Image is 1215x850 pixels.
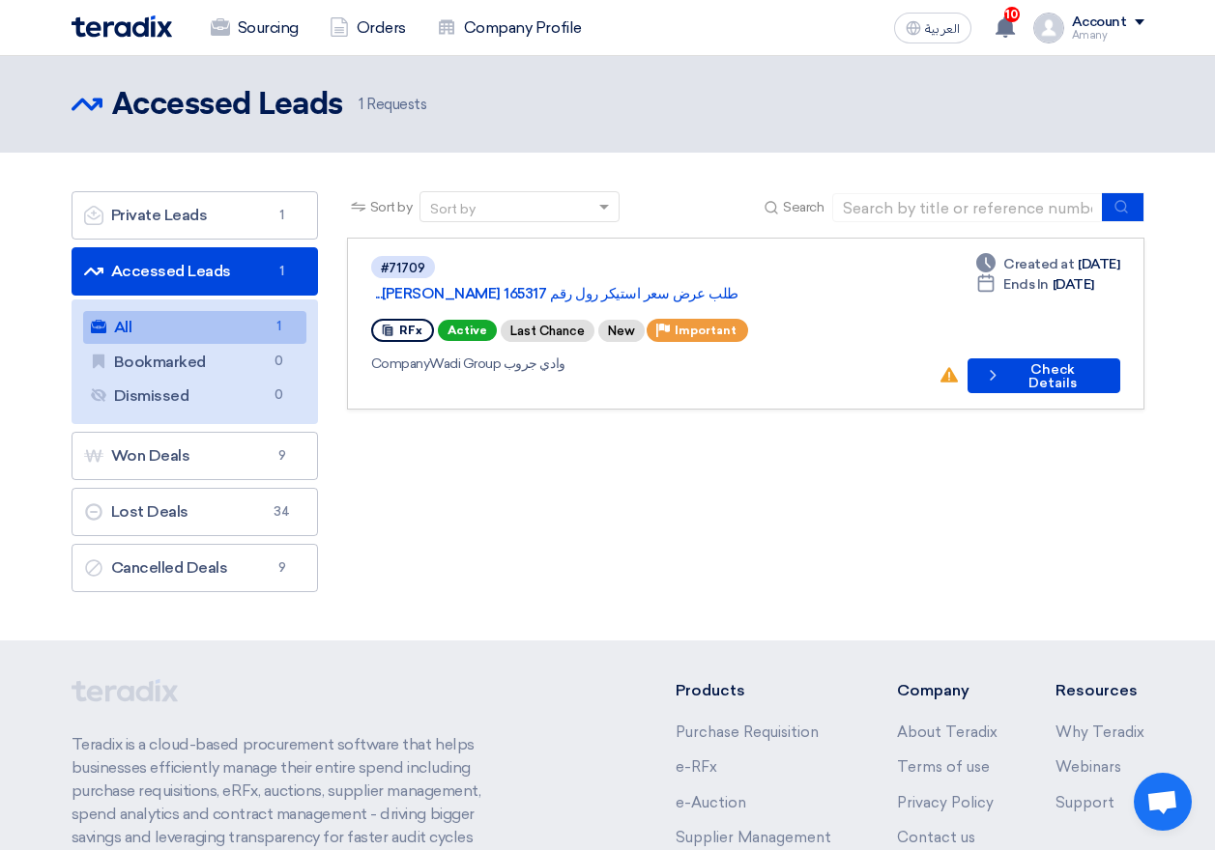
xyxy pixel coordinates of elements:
[359,96,363,113] span: 1
[598,320,645,342] div: New
[832,193,1103,222] input: Search by title or reference number
[897,679,998,702] li: Company
[897,758,990,776] a: Terms of use
[72,544,318,592] a: Cancelled Deals9
[271,206,294,225] span: 1
[1033,13,1064,43] img: profile_test.png
[83,311,306,344] a: All
[421,7,597,49] a: Company Profile
[371,355,430,372] span: Company
[897,723,998,741] a: About Teradix
[976,254,1119,274] div: [DATE]
[783,197,824,217] span: Search
[271,446,294,466] span: 9
[1072,30,1144,41] div: Amany
[371,354,923,374] div: Wadi Group وادي جروب
[72,15,172,38] img: Teradix logo
[72,191,318,240] a: Private Leads1
[375,285,858,302] a: طلب عرض سعر استيكر رول رقم 165317 [PERSON_NAME]...
[676,758,717,776] a: e-RFx
[72,247,318,296] a: Accessed Leads1
[314,7,421,49] a: Orders
[1056,758,1121,776] a: Webinars
[83,380,306,412] a: Dismissed
[112,86,343,125] h2: Accessed Leads
[1072,14,1127,31] div: Account
[676,679,839,702] li: Products
[501,320,594,342] div: Last Chance
[195,7,314,49] a: Sourcing
[1003,274,1049,295] span: Ends In
[83,346,306,379] a: Bookmarked
[1056,723,1144,741] a: Why Teradix
[268,317,291,337] span: 1
[1003,254,1074,274] span: Created at
[675,324,737,337] span: Important
[894,13,971,43] button: العربية
[381,262,425,274] div: #71709
[976,274,1094,295] div: [DATE]
[399,324,422,337] span: RFx
[897,829,975,846] a: Contact us
[430,199,476,219] div: Sort by
[925,22,960,36] span: العربية
[1056,794,1114,811] a: Support
[72,432,318,480] a: Won Deals9
[271,558,294,578] span: 9
[370,197,413,217] span: Sort by
[897,794,994,811] a: Privacy Policy
[676,829,831,846] a: Supplier Management
[1134,773,1192,831] div: Open chat
[1056,679,1144,702] li: Resources
[676,794,746,811] a: e-Auction
[268,352,291,372] span: 0
[438,320,497,341] span: Active
[268,385,291,406] span: 0
[359,94,427,116] span: Requests
[676,723,819,741] a: Purchase Requisition
[1004,7,1020,22] span: 10
[968,358,1120,393] button: Check Details
[271,262,294,281] span: 1
[72,488,318,536] a: Lost Deals34
[271,502,294,522] span: 34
